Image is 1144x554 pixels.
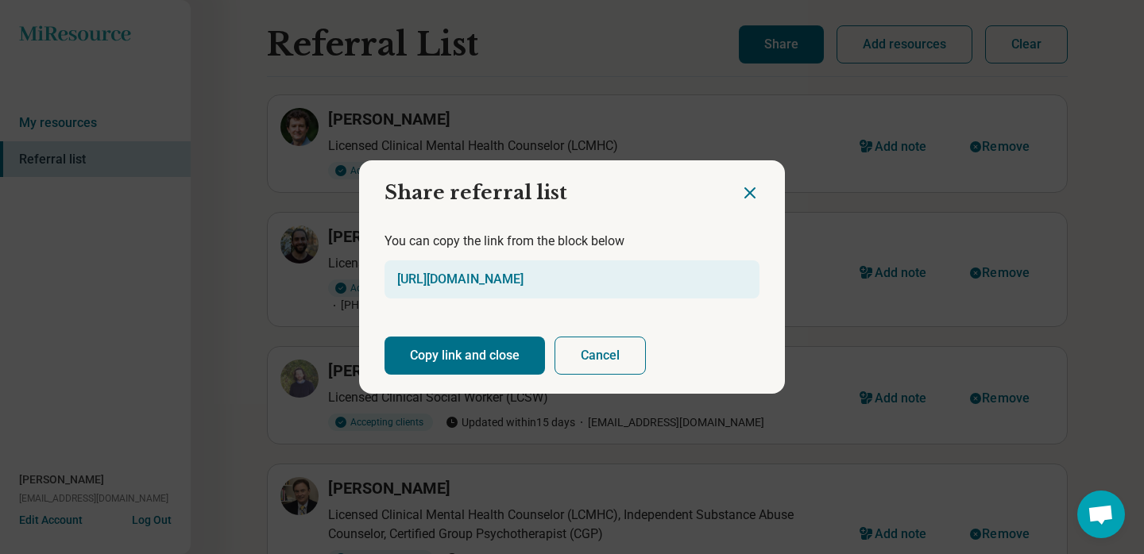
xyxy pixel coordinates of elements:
p: You can copy the link from the block below [385,232,759,251]
a: [URL][DOMAIN_NAME] [397,271,524,287]
button: Cancel [555,337,646,375]
button: Close dialog [740,183,759,202]
h2: Share referral list [359,160,740,213]
button: Copy link and close [385,337,545,375]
